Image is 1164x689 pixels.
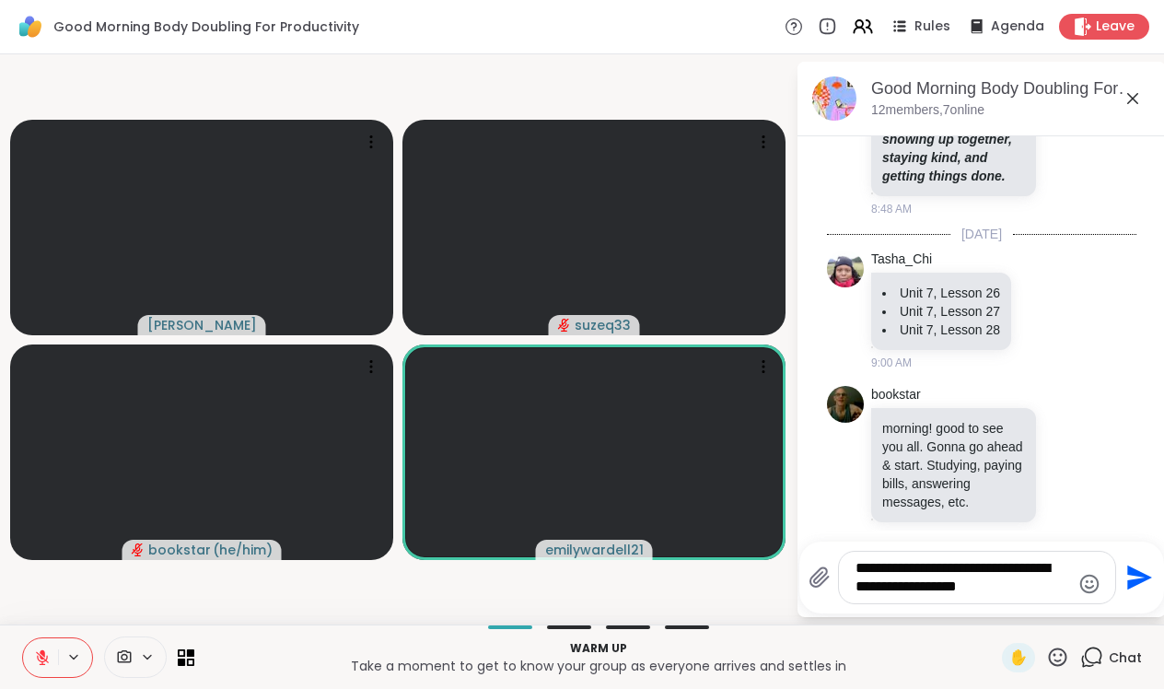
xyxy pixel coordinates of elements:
a: Tasha_Chi [871,251,932,269]
span: Agenda [991,18,1044,36]
span: emilywardell21 [545,541,644,559]
p: 12 members, 7 online [871,101,984,120]
p: morning! good to see you all. Gonna go ahead & start. Studying, paying bills, answering messages,... [882,419,1025,511]
span: Good Morning Body Doubling For Productivity [53,18,359,36]
img: ShareWell Logomark [15,11,46,42]
li: Unit 7, Lesson 28 [882,321,1000,339]
span: [DATE] [950,225,1013,243]
strong: We’re here to create a calm, productive environment — showing up together, staying kind, and gett... [882,76,1016,183]
li: Unit 7, Lesson 27 [882,302,1000,321]
li: Unit 7, Lesson 26 [882,284,1000,302]
textarea: Type your message [856,559,1070,596]
span: Chat [1109,648,1142,667]
span: Rules [914,18,950,36]
span: bookstar [148,541,211,559]
span: 8:48 AM [871,201,912,217]
span: Leave [1096,18,1135,36]
span: suzeq33 [575,316,631,334]
span: 9:00 AM [871,355,912,371]
button: Emoji picker [1078,573,1100,595]
img: Good Morning Body Doubling For Productivity, Sep 15 [812,76,856,121]
img: https://sharewell-space-live.sfo3.digitaloceanspaces.com/user-generated/de19b42f-500a-4d77-9f86-5... [827,251,864,287]
span: ✋ [1009,647,1028,669]
img: https://sharewell-space-live.sfo3.digitaloceanspaces.com/user-generated/535310fa-e9f2-4698-8a7d-4... [827,386,864,423]
span: [PERSON_NAME] [147,316,257,334]
span: 9:01 AM [871,527,912,543]
p: Take a moment to get to know your group as everyone arrives and settles in [205,657,991,675]
a: bookstar [871,386,921,404]
p: Warm up [205,640,991,657]
span: audio-muted [132,543,145,556]
div: Good Morning Body Doubling For Productivity, [DATE] [871,77,1151,100]
button: Send [1116,557,1158,599]
span: audio-muted [558,319,571,332]
span: ( he/him ) [213,541,273,559]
